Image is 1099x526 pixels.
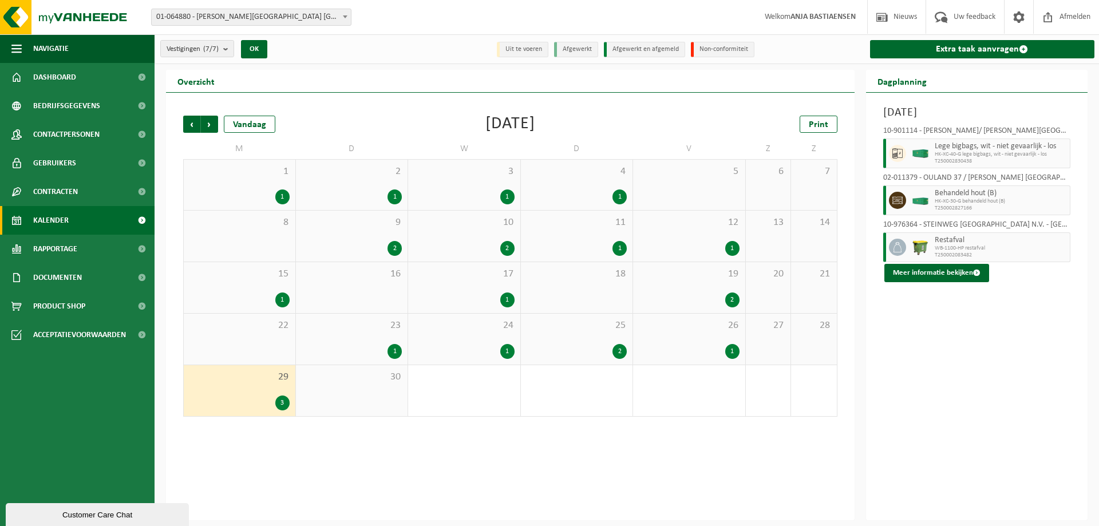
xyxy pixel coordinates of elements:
span: Volgende [201,116,218,133]
div: 1 [500,344,515,359]
span: 4 [527,165,627,178]
span: Dashboard [33,63,76,92]
span: 25 [527,319,627,332]
span: 20 [752,268,785,280]
span: 10 [414,216,515,229]
span: 15 [189,268,290,280]
span: 01-064880 - C. STEINWEG BELGIUM - ANTWERPEN [152,9,351,25]
span: Vestigingen [167,41,219,58]
span: 30 [302,371,402,383]
li: Afgewerkt [554,42,598,57]
span: Behandeld hout (B) [935,189,1068,198]
div: 1 [275,189,290,204]
span: 29 [189,371,290,383]
div: 2 [725,292,740,307]
span: 17 [414,268,515,280]
td: D [296,139,409,159]
span: 21 [797,268,831,280]
span: 7 [797,165,831,178]
span: Gebruikers [33,149,76,177]
span: 3 [414,165,515,178]
span: 11 [527,216,627,229]
a: Extra taak aanvragen [870,40,1095,58]
span: 5 [639,165,740,178]
h2: Dagplanning [866,70,938,92]
span: WB-1100-HP restafval [935,245,1068,252]
div: 2 [612,344,627,359]
button: Vestigingen(7/7) [160,40,234,57]
span: T250002830438 [935,158,1068,165]
span: Print [809,120,828,129]
div: 1 [388,189,402,204]
div: 1 [725,241,740,256]
span: 18 [527,268,627,280]
div: 1 [388,344,402,359]
div: 02-011379 - OULAND 37 / [PERSON_NAME] [GEOGRAPHIC_DATA] [GEOGRAPHIC_DATA] - [GEOGRAPHIC_DATA] [883,174,1071,185]
div: 2 [500,241,515,256]
span: 01-064880 - C. STEINWEG BELGIUM - ANTWERPEN [151,9,351,26]
span: Documenten [33,263,82,292]
td: V [633,139,746,159]
span: Vorige [183,116,200,133]
span: Rapportage [33,235,77,263]
button: OK [241,40,267,58]
span: 9 [302,216,402,229]
button: Meer informatie bekijken [884,264,989,282]
span: Lege bigbags, wit - niet gevaarlijk - los [935,142,1068,151]
h2: Overzicht [166,70,226,92]
span: 13 [752,216,785,229]
count: (7/7) [203,45,219,53]
div: 1 [612,241,627,256]
span: 16 [302,268,402,280]
span: 2 [302,165,402,178]
div: 1 [500,189,515,204]
span: Navigatie [33,34,69,63]
span: Bedrijfsgegevens [33,92,100,120]
td: W [408,139,521,159]
iframe: chat widget [6,501,191,526]
span: 6 [752,165,785,178]
div: 1 [500,292,515,307]
li: Uit te voeren [497,42,548,57]
span: Restafval [935,236,1068,245]
span: Kalender [33,206,69,235]
span: Acceptatievoorwaarden [33,321,126,349]
img: WB-1100-HPE-GN-50 [912,239,929,256]
a: Print [800,116,837,133]
li: Non-conformiteit [691,42,754,57]
span: 28 [797,319,831,332]
li: Afgewerkt en afgemeld [604,42,685,57]
span: T250002827166 [935,205,1068,212]
div: 10-976364 - STEINWEG [GEOGRAPHIC_DATA] N.V. - [GEOGRAPHIC_DATA] [883,221,1071,232]
div: 2 [388,241,402,256]
span: 12 [639,216,740,229]
div: 1 [612,189,627,204]
td: Z [746,139,792,159]
span: HK-XC-40-G lege bigbags, wit - niet gevaarlijk - los [935,151,1068,158]
div: [DATE] [485,116,535,133]
span: Product Shop [33,292,85,321]
img: HK-XC-30-GN-00 [912,196,929,205]
td: M [183,139,296,159]
span: 23 [302,319,402,332]
img: HK-XC-40-GN-00 [912,149,929,158]
span: 26 [639,319,740,332]
span: 19 [639,268,740,280]
span: 22 [189,319,290,332]
span: Contactpersonen [33,120,100,149]
span: 8 [189,216,290,229]
div: 10-901114 - [PERSON_NAME]/ [PERSON_NAME][GEOGRAPHIC_DATA] - [GEOGRAPHIC_DATA] [883,127,1071,139]
span: 14 [797,216,831,229]
span: 24 [414,319,515,332]
td: D [521,139,634,159]
div: 1 [275,292,290,307]
div: 3 [275,396,290,410]
strong: ANJA BASTIAENSEN [790,13,856,21]
div: Vandaag [224,116,275,133]
span: Contracten [33,177,78,206]
h3: [DATE] [883,104,1071,121]
span: 1 [189,165,290,178]
span: T250002083482 [935,252,1068,259]
span: HK-XC-30-G behandeld hout (B) [935,198,1068,205]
